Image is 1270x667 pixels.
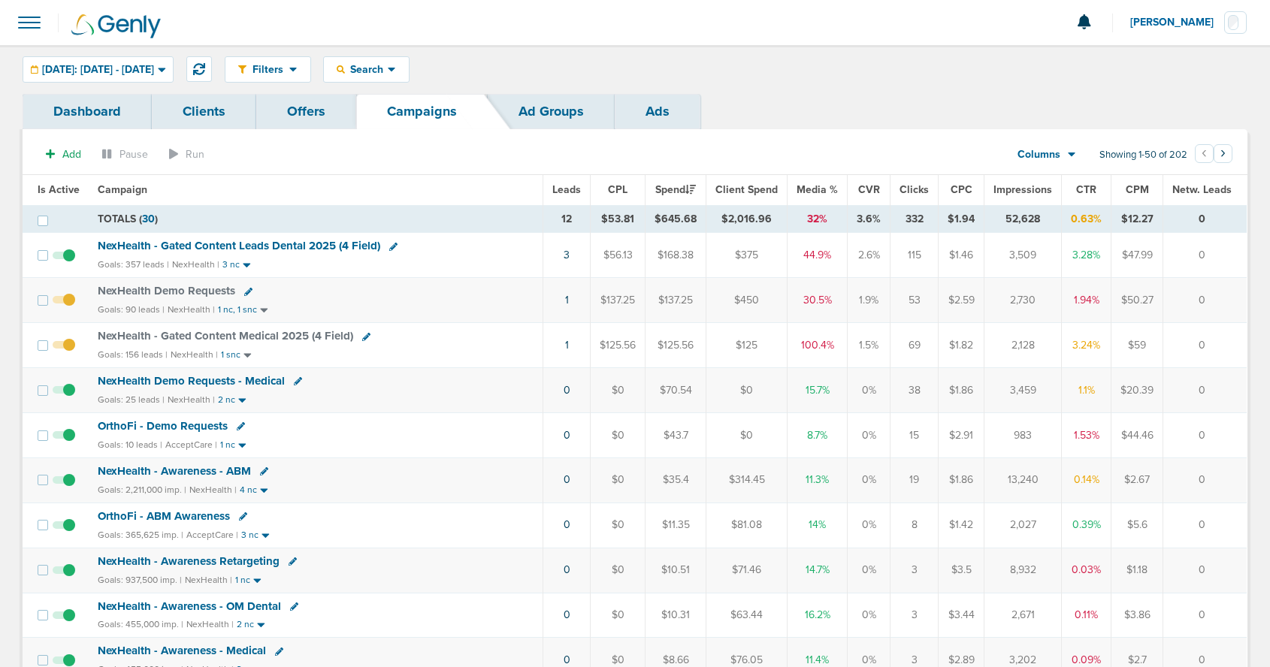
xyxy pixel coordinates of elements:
[788,205,848,233] td: 32%
[591,368,646,413] td: $0
[1163,368,1247,413] td: 0
[646,368,706,413] td: $70.54
[218,304,257,315] small: 1 nc, 1 snc
[565,339,569,352] a: 1
[42,65,154,75] span: [DATE]: [DATE] - [DATE]
[1062,323,1111,368] td: 3.24%
[788,548,848,593] td: 14.7%
[1163,323,1247,368] td: 0
[98,239,380,252] span: NexHealth - Gated Content Leads Dental 2025 (4 Field)
[706,412,788,457] td: $0
[222,259,240,270] small: 3 nc
[246,63,289,76] span: Filters
[98,575,182,586] small: Goals: 937,500 imp. |
[89,205,543,233] td: TOTALS ( )
[98,439,162,451] small: Goals: 10 leads |
[552,183,581,196] span: Leads
[488,94,615,129] a: Ad Groups
[591,457,646,503] td: $0
[1111,548,1163,593] td: $1.18
[237,619,254,630] small: 2 nc
[891,205,939,233] td: 332
[1062,278,1111,323] td: 1.94%
[788,593,848,638] td: 16.2%
[939,593,984,638] td: $3.44
[1163,412,1247,457] td: 0
[1111,205,1163,233] td: $12.27
[848,278,891,323] td: 1.9%
[98,530,183,541] small: Goals: 365,625 imp. |
[715,183,778,196] span: Client Spend
[1111,412,1163,457] td: $44.46
[98,259,169,270] small: Goals: 357 leads |
[1062,593,1111,638] td: 0.11%
[1062,457,1111,503] td: 0.14%
[1111,323,1163,368] td: $59
[1126,183,1149,196] span: CPM
[591,233,646,278] td: $56.13
[858,183,880,196] span: CVR
[591,278,646,323] td: $137.25
[1163,503,1247,548] td: 0
[1062,233,1111,278] td: 3.28%
[788,503,848,548] td: 14%
[891,323,939,368] td: 69
[23,94,152,129] a: Dashboard
[900,183,929,196] span: Clicks
[1111,368,1163,413] td: $20.39
[98,304,165,315] small: Goals: 90 leads |
[984,548,1062,593] td: 8,932
[608,183,627,196] span: CPL
[98,619,183,630] small: Goals: 455,000 imp. |
[98,374,285,388] span: NexHealth Demo Requests - Medical
[591,503,646,548] td: $0
[1130,17,1224,28] span: [PERSON_NAME]
[564,518,570,531] a: 0
[189,484,237,495] small: NexHealth |
[98,394,165,406] small: Goals: 25 leads |
[848,233,891,278] td: 2.6%
[98,509,230,523] span: OrthoFi - ABM Awareness
[1062,205,1111,233] td: 0.63%
[706,233,788,278] td: $375
[706,278,788,323] td: $450
[788,368,848,413] td: 15.7%
[706,548,788,593] td: $71.46
[984,412,1062,457] td: 983
[98,349,168,361] small: Goals: 156 leads |
[951,183,972,196] span: CPC
[235,575,250,586] small: 1 nc
[98,554,280,568] span: NexHealth - Awareness Retargeting
[706,503,788,548] td: $81.08
[186,530,238,540] small: AcceptCare |
[221,349,240,361] small: 1 snc
[71,14,161,38] img: Genly
[848,593,891,638] td: 0%
[706,323,788,368] td: $125
[891,548,939,593] td: 3
[62,148,81,161] span: Add
[788,278,848,323] td: 30.5%
[564,429,570,442] a: 0
[564,249,570,261] a: 3
[564,384,570,397] a: 0
[565,294,569,306] a: 1
[891,368,939,413] td: 38
[655,183,696,196] span: Spend
[1163,548,1247,593] td: 0
[939,548,984,593] td: $3.5
[939,278,984,323] td: $2.59
[98,284,235,297] span: NexHealth Demo Requests
[1163,457,1247,503] td: 0
[98,644,266,657] span: NexHealth - Awareness - Medical
[646,548,706,593] td: $10.51
[1163,278,1247,323] td: 0
[591,412,646,457] td: $0
[1062,368,1111,413] td: 1.1%
[706,593,788,638] td: $63.44
[218,394,235,406] small: 2 nc
[646,457,706,503] td: $35.4
[891,457,939,503] td: 19
[984,323,1062,368] td: 2,128
[939,457,984,503] td: $1.86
